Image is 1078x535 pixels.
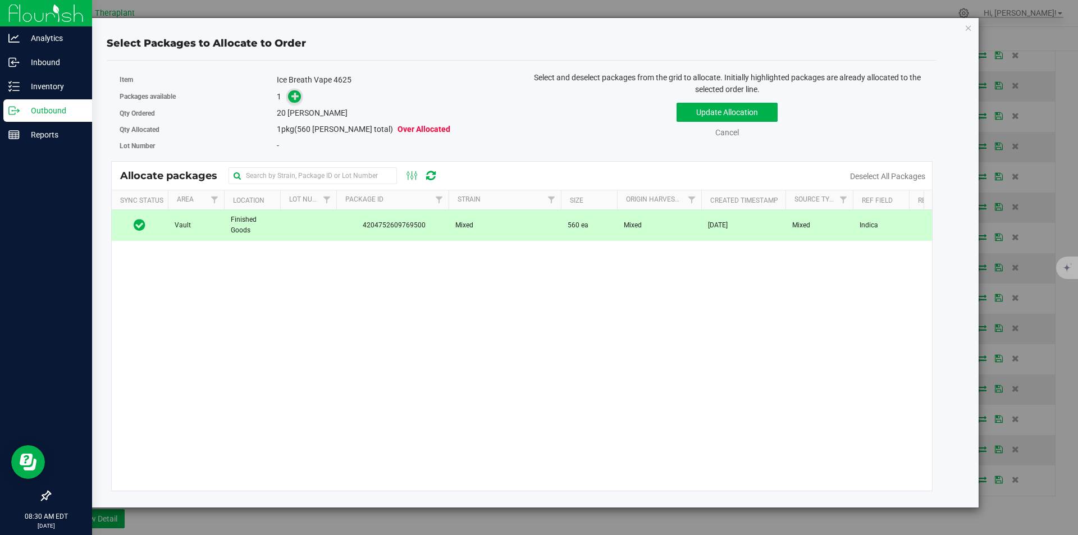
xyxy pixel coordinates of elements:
a: Deselect All Packages [850,172,925,181]
button: Update Allocation [677,103,778,122]
span: Vault [175,220,191,231]
label: Packages available [120,92,277,102]
span: 20 [277,108,286,117]
a: Filter [682,190,701,209]
a: Size [570,196,583,204]
label: Qty Ordered [120,108,277,118]
span: - [277,141,279,150]
span: In Sync [134,217,145,233]
span: [DATE] [708,220,728,231]
span: Indica [860,220,878,231]
span: 1 [277,92,281,101]
a: Location [233,196,264,204]
span: [PERSON_NAME] [287,108,348,117]
a: Cancel [715,128,739,137]
p: Inventory [20,80,87,93]
inline-svg: Reports [8,129,20,140]
a: Filter [205,190,223,209]
a: Ref Field 2 [918,196,954,204]
inline-svg: Inbound [8,57,20,68]
span: 4204752609769500 [343,220,442,231]
a: Filter [430,190,448,209]
span: pkg [277,125,450,134]
span: Select and deselect packages from the grid to allocate. Initially highlighted packages are alread... [534,73,921,94]
span: 1 [277,125,281,134]
a: Strain [458,195,481,203]
span: (560 [PERSON_NAME] total) [294,125,393,134]
span: 560 ea [568,220,588,231]
a: Source Type [794,195,838,203]
span: Mixed [455,220,473,231]
p: Reports [20,128,87,141]
a: Filter [317,190,336,209]
div: Select Packages to Allocate to Order [107,36,937,51]
a: Filter [542,190,560,209]
span: Over Allocated [398,125,450,134]
p: Analytics [20,31,87,45]
inline-svg: Inventory [8,81,20,92]
p: [DATE] [5,522,87,530]
a: Package Id [345,195,383,203]
iframe: Resource center [11,445,45,479]
a: Ref Field [862,196,893,204]
a: Area [177,195,194,203]
label: Qty Allocated [120,125,277,135]
label: Lot Number [120,141,277,151]
div: Ice Breath Vape 4625 [277,74,513,86]
p: Outbound [20,104,87,117]
inline-svg: Analytics [8,33,20,44]
p: Inbound [20,56,87,69]
a: Sync Status [120,196,163,204]
span: Allocate packages [120,170,229,182]
label: Item [120,75,277,85]
a: Filter [834,190,852,209]
inline-svg: Outbound [8,105,20,116]
a: Origin Harvests [626,195,683,203]
span: Finished Goods [231,214,273,236]
span: Mixed [792,220,810,231]
a: Created Timestamp [710,196,778,204]
span: Mixed [624,220,642,231]
input: Search by Strain, Package ID or Lot Number [229,167,397,184]
p: 08:30 AM EDT [5,511,87,522]
a: Lot Number [289,195,330,203]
